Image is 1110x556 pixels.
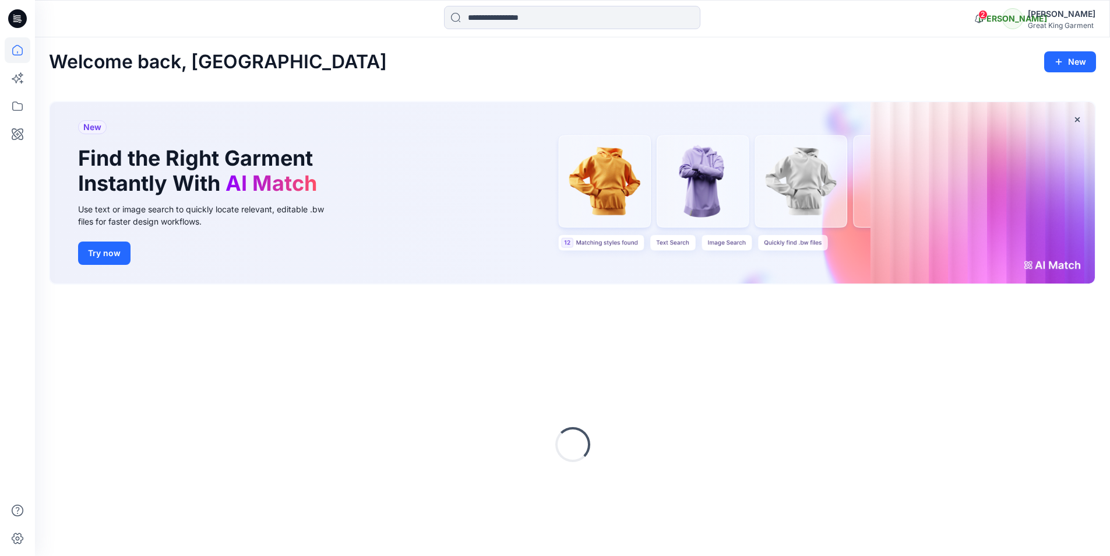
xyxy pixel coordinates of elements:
[49,51,387,73] h2: Welcome back, [GEOGRAPHIC_DATA]
[1028,7,1095,21] div: [PERSON_NAME]
[1028,21,1095,30] div: Great King Garment
[1044,51,1096,72] button: New
[83,120,101,134] span: New
[78,146,323,196] h1: Find the Right Garment Instantly With
[78,242,131,265] button: Try now
[225,170,317,196] span: AI Match
[78,203,340,228] div: Use text or image search to quickly locate relevant, editable .bw files for faster design workflows.
[1002,8,1023,29] div: [PERSON_NAME]
[978,10,988,19] span: 2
